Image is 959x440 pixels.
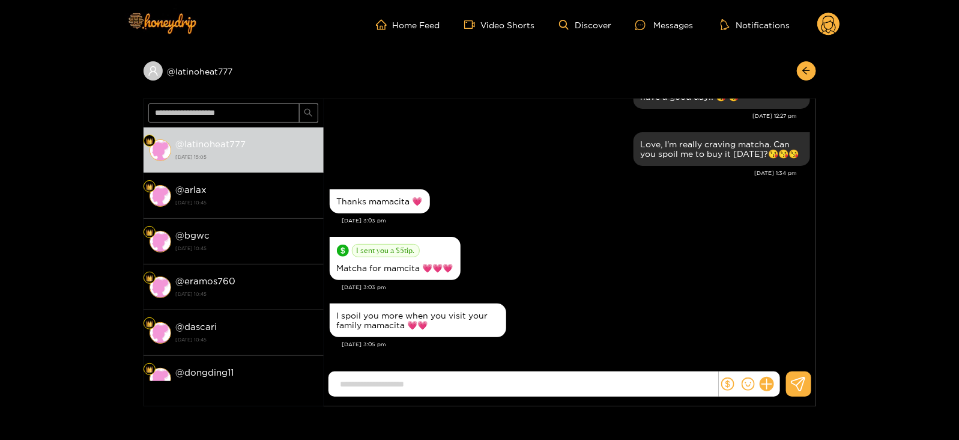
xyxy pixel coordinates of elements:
div: Oct. 14, 1:34 pm [634,132,810,166]
div: [DATE] 12:27 pm [330,112,797,120]
span: dollar-circle [337,245,349,257]
div: @latinoheat777 [144,61,324,81]
img: Fan Level [146,366,153,373]
div: Matcha for mamcita 💗💗💗 [337,263,453,273]
a: Discover [559,20,611,30]
div: Love, I'm really craving matcha. Can you spoil me to buy it [DATE]?😘😘😘 [641,139,803,159]
strong: @ bgwc [176,230,210,240]
div: [DATE] 1:34 pm [330,169,797,177]
div: Thanks mamacita 💗 [337,197,423,206]
button: Notifications [717,19,793,31]
strong: @ eramos760 [176,276,236,286]
strong: @ arlax [176,185,207,195]
span: arrow-left [802,66,811,76]
strong: [DATE] 10:45 [176,334,318,345]
strong: @ latinoheat777 [176,139,246,149]
strong: [DATE] 10:45 [176,243,318,254]
strong: [DATE] 10:45 [176,289,318,299]
span: video-camera [464,19,481,30]
span: smile [742,377,755,391]
strong: @ dongding11 [176,367,234,377]
span: I sent you a $ 5 tip. [352,244,420,257]
button: dollar [719,375,737,393]
div: Oct. 14, 3:03 pm [330,237,461,280]
button: arrow-left [797,61,816,81]
img: Fan Level [146,183,153,191]
strong: @ dascari [176,322,217,332]
div: Oct. 14, 3:03 pm [330,189,430,213]
span: search [304,108,313,118]
strong: [DATE] 10:45 [176,197,318,208]
img: conversation [150,277,171,298]
img: conversation [150,139,171,161]
img: Fan Level [146,275,153,282]
div: I spoil you more when you visit your family mamacita 💗💗 [337,311,499,330]
div: [DATE] 3:05 pm [342,340,810,349]
img: conversation [150,185,171,207]
div: Messages [635,18,693,32]
div: [DATE] 3:03 pm [342,216,810,225]
span: user [148,66,159,76]
img: Fan Level [146,320,153,328]
a: Home Feed [376,19,440,30]
img: Fan Level [146,138,153,145]
strong: [DATE] 15:05 [176,151,318,162]
strong: [DATE] 10:45 [176,380,318,391]
div: [DATE] 3:03 pm [342,283,810,292]
img: Fan Level [146,229,153,236]
div: Oct. 14, 3:05 pm [330,304,506,337]
img: conversation [150,231,171,252]
a: Video Shorts [464,19,535,30]
span: dollar [721,377,734,391]
span: home [376,19,393,30]
button: search [299,103,318,123]
img: conversation [150,368,171,390]
img: conversation [150,322,171,344]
